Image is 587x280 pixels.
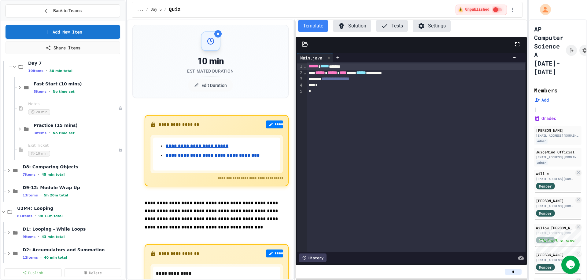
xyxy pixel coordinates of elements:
[458,7,489,12] span: ⚠️ Unpublished
[28,151,50,156] span: 10 min
[53,90,75,94] span: No time set
[46,68,47,73] span: •
[539,210,552,216] span: Member
[53,131,75,135] span: No time set
[39,214,63,218] span: 9h 11m total
[64,268,122,277] a: Delete
[34,123,124,128] span: Practice (15 mins)
[49,89,50,94] span: •
[23,256,38,260] span: 12 items
[536,225,574,231] div: Willow [PERSON_NAME]
[536,138,548,144] div: Admin
[34,90,46,94] span: 5 items
[28,102,118,107] span: Notes
[6,41,120,54] a: Share Items
[17,214,32,218] span: 81 items
[536,229,581,255] iframe: chat widget
[23,185,124,190] span: D9-12: Module Wrap Up
[34,81,124,87] span: Fast Start (10 mins)
[299,253,327,262] div: History
[53,8,82,14] span: Back to Teams
[23,226,124,232] span: D1: Looping - While Loops
[539,264,552,270] span: Member
[536,149,580,155] div: JuiceMind Official
[23,193,38,197] span: 13 items
[536,160,548,165] div: Admin
[536,198,574,203] div: [PERSON_NAME]
[42,173,65,177] span: 45 min total
[333,20,371,32] button: Solution
[146,7,148,12] span: /
[187,68,234,74] div: Estimated Duration
[297,53,333,62] div: Main.java
[297,70,303,76] div: 2
[534,86,558,95] h2: Members
[118,106,123,110] div: Unpublished
[536,231,574,235] div: [EMAIL_ADDRESS][DOMAIN_NAME]
[4,268,62,277] a: Publish
[38,234,39,239] span: •
[536,204,574,208] div: [EMAIL_ADDRESS][DOMAIN_NAME]
[297,63,303,70] div: 1
[539,183,552,189] span: Member
[413,20,451,32] button: Settings
[35,214,36,218] span: •
[536,258,574,262] div: [EMAIL_ADDRESS][DOMAIN_NAME]
[536,133,580,138] div: [EMAIL_ADDRESS][DOMAIN_NAME]
[534,97,549,103] button: Add
[44,256,67,260] span: 40 min total
[536,252,574,257] div: [PERSON_NAME]
[28,109,50,115] span: 20 min
[42,235,65,239] span: 43 min total
[297,55,325,61] div: Main.java
[297,88,303,95] div: 5
[455,5,507,15] div: ⚠️ Students cannot see this content! Click the toggle to publish it and make it visible to your c...
[6,4,120,17] button: Back to Teams
[297,82,303,88] div: 4
[50,69,72,73] span: 30 min total
[151,7,162,12] span: Day 5
[566,45,577,56] button: Click to see fork details
[187,56,234,67] div: 10 min
[536,171,574,176] div: will c
[169,6,180,13] span: Quiz
[44,193,68,197] span: 5h 20m total
[303,70,306,75] span: Fold line
[23,173,35,177] span: 7 items
[23,235,35,239] span: 9 items
[28,69,43,73] span: 10 items
[49,131,50,135] span: •
[297,76,303,82] div: 3
[23,164,124,170] span: D8: Comparing Objects
[23,247,124,253] span: D2: Accumulators and Summation
[298,20,328,32] button: Template
[536,177,574,181] div: [EMAIL_ADDRESS][DOMAIN_NAME]
[28,143,118,148] span: Exit Ticket
[303,64,306,69] span: Fold line
[38,172,39,177] span: •
[40,255,42,260] span: •
[534,25,563,76] h1: AP Computer Science A [DATE]-[DATE]
[188,79,233,92] button: Edit Duration
[28,60,124,66] span: Day 7
[6,25,120,39] a: Add New Item
[164,7,166,12] span: /
[534,106,537,113] span: |
[536,127,580,133] div: [PERSON_NAME]
[534,115,556,121] button: Grades
[533,2,552,16] div: My Account
[17,206,124,211] span: U2M4: Looping
[118,148,123,152] div: Unpublished
[536,155,580,160] div: [EMAIL_ADDRESS][DOMAIN_NAME]
[40,193,42,198] span: •
[137,7,144,12] span: ...
[376,20,408,32] button: Tests
[34,131,46,135] span: 3 items
[561,256,581,274] iframe: chat widget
